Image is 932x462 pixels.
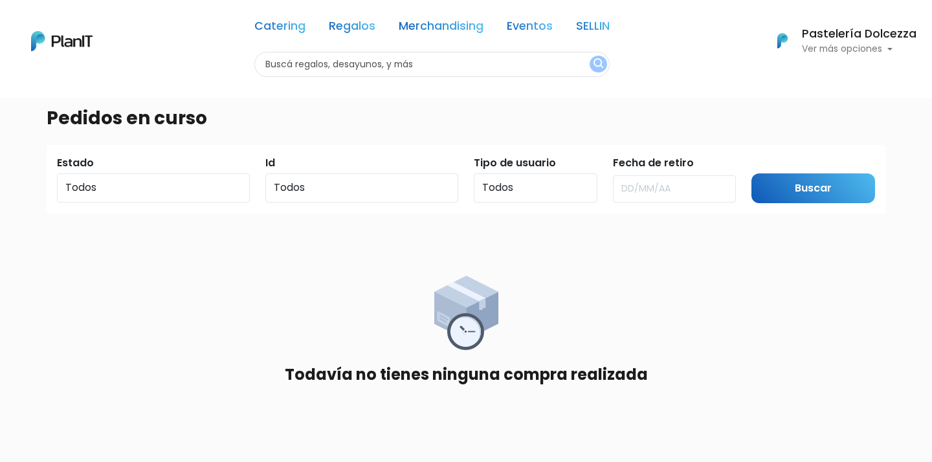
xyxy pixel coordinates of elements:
[254,52,610,77] input: Buscá regalos, desayunos, y más
[474,155,556,171] label: Tipo de usuario
[507,21,553,36] a: Eventos
[57,155,94,171] label: Estado
[576,21,610,36] a: SELLIN
[329,21,375,36] a: Regalos
[802,28,916,40] h6: Pastelería Dolcezza
[760,24,916,58] button: PlanIt Logo Pastelería Dolcezza Ver más opciones
[594,58,603,71] img: search_button-432b6d5273f82d61273b3651a40e1bd1b912527efae98b1b7a1b2c0702e16a8d.svg
[802,45,916,54] p: Ver más opciones
[265,155,275,171] label: Id
[613,175,737,203] input: DD/MM/AA
[751,155,789,171] label: Submit
[613,155,694,171] label: Fecha de retiro
[399,21,483,36] a: Merchandising
[768,27,797,55] img: PlanIt Logo
[31,31,93,51] img: PlanIt Logo
[434,276,498,350] img: order_placed-5f5e6e39e5ae547ca3eba8c261e01d413ae1761c3de95d077eb410d5aebd280f.png
[47,107,207,129] h3: Pedidos en curso
[254,21,305,36] a: Catering
[285,366,648,384] h4: Todavía no tienes ninguna compra realizada
[751,173,875,204] input: Buscar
